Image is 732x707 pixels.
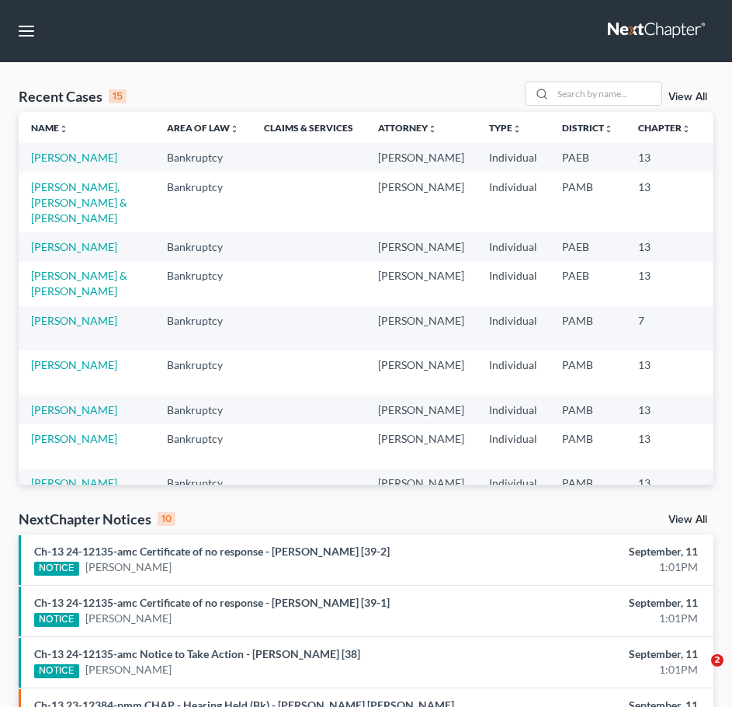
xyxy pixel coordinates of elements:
a: [PERSON_NAME] [31,358,117,371]
a: [PERSON_NAME] [85,611,172,626]
td: Bankruptcy [154,306,252,350]
td: PAMB [550,395,626,424]
td: PAMB [550,172,626,232]
th: Claims & Services [252,112,366,143]
td: Bankruptcy [154,262,252,306]
td: PAMB [550,350,626,395]
td: Bankruptcy [154,232,252,261]
i: unfold_more [682,124,691,134]
td: 13 [626,262,703,306]
a: Ch-13 24-12135-amc Certificate of no response - [PERSON_NAME] [39-1] [34,596,390,609]
a: [PERSON_NAME] [31,240,117,253]
td: PAEB [550,143,626,172]
a: Districtunfold_more [562,122,613,134]
a: Area of Lawunfold_more [167,122,239,134]
td: [PERSON_NAME] [366,262,477,306]
td: PAMB [550,306,626,350]
td: Individual [477,424,550,468]
td: 13 [626,232,703,261]
div: September, 11 [487,646,698,662]
td: Bankruptcy [154,395,252,424]
td: Bankruptcy [154,424,252,468]
td: Bankruptcy [154,172,252,232]
i: unfold_more [59,124,68,134]
td: Individual [477,232,550,261]
td: 13 [626,469,703,514]
i: unfold_more [230,124,239,134]
a: Nameunfold_more [31,122,68,134]
div: September, 11 [487,544,698,559]
a: Ch-13 24-12135-amc Certificate of no response - [PERSON_NAME] [39-2] [34,545,390,558]
div: 15 [109,89,127,103]
td: 13 [626,424,703,468]
td: [PERSON_NAME] [366,143,477,172]
td: Individual [477,395,550,424]
td: 13 [626,395,703,424]
a: View All [668,92,707,103]
i: unfold_more [604,124,613,134]
td: PAEB [550,232,626,261]
td: [PERSON_NAME] [366,350,477,395]
span: 2 [711,654,723,667]
a: Attorneyunfold_more [378,122,437,134]
a: Ch-13 24-12135-amc Notice to Take Action - [PERSON_NAME] [38] [34,647,360,660]
a: [PERSON_NAME], [PERSON_NAME] & [PERSON_NAME] [31,180,127,225]
td: Bankruptcy [154,143,252,172]
td: Individual [477,143,550,172]
a: [PERSON_NAME] [31,151,117,164]
td: Individual [477,350,550,395]
td: Individual [477,172,550,232]
div: 1:01PM [487,611,698,626]
td: Individual [477,262,550,306]
a: [PERSON_NAME] [31,314,117,327]
a: View All [668,514,707,525]
td: PAEB [550,262,626,306]
td: [PERSON_NAME] [366,232,477,261]
div: 1:01PM [487,559,698,575]
a: [PERSON_NAME] [31,476,117,489]
td: [PERSON_NAME] [366,395,477,424]
td: Bankruptcy [154,350,252,395]
div: NOTICE [34,562,79,576]
div: 1:01PM [487,662,698,677]
div: Recent Cases [19,87,127,106]
td: 13 [626,172,703,232]
a: Chapterunfold_more [638,122,691,134]
td: 13 [626,143,703,172]
td: 7 [626,306,703,350]
a: [PERSON_NAME] [31,432,117,445]
td: [PERSON_NAME] [366,469,477,514]
i: unfold_more [512,124,522,134]
div: NOTICE [34,613,79,627]
td: PAMB [550,469,626,514]
td: [PERSON_NAME] [366,424,477,468]
div: NOTICE [34,664,79,678]
td: Individual [477,469,550,514]
a: [PERSON_NAME] [85,662,172,677]
td: [PERSON_NAME] [366,306,477,350]
input: Search by name... [553,82,661,105]
td: PAMB [550,424,626,468]
a: [PERSON_NAME] [31,403,117,416]
td: Individual [477,306,550,350]
div: NextChapter Notices [19,510,175,528]
a: Typeunfold_more [489,122,522,134]
iframe: Intercom live chat [679,654,716,691]
div: September, 11 [487,595,698,611]
td: [PERSON_NAME] [366,172,477,232]
td: Bankruptcy [154,469,252,514]
a: [PERSON_NAME] [85,559,172,575]
i: unfold_more [428,124,437,134]
td: 13 [626,350,703,395]
a: [PERSON_NAME] & [PERSON_NAME] [31,269,127,298]
div: 10 [158,512,175,526]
